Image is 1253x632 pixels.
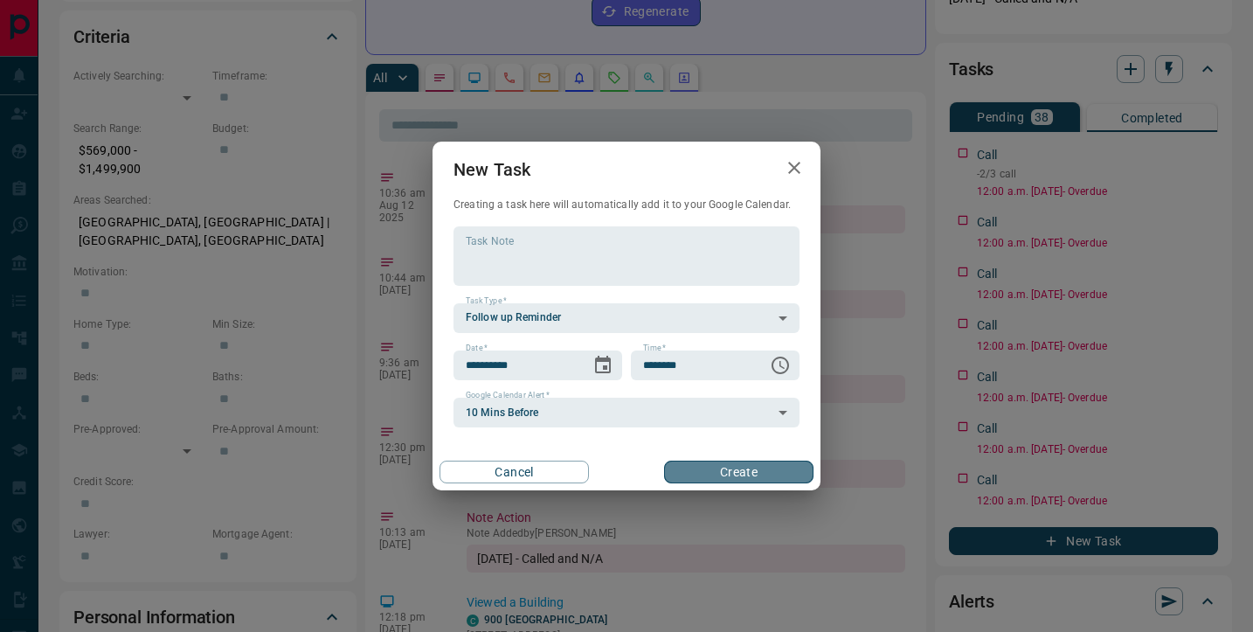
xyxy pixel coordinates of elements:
[664,461,813,483] button: Create
[440,461,589,483] button: Cancel
[453,398,800,427] div: 10 Mins Before
[643,343,666,354] label: Time
[763,348,798,383] button: Choose time, selected time is 6:00 AM
[453,198,800,212] p: Creating a task here will automatically add it to your Google Calendar.
[466,390,550,401] label: Google Calendar Alert
[466,295,507,307] label: Task Type
[466,343,488,354] label: Date
[585,348,620,383] button: Choose date, selected date is Aug 20, 2025
[453,303,800,333] div: Follow up Reminder
[433,142,551,198] h2: New Task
